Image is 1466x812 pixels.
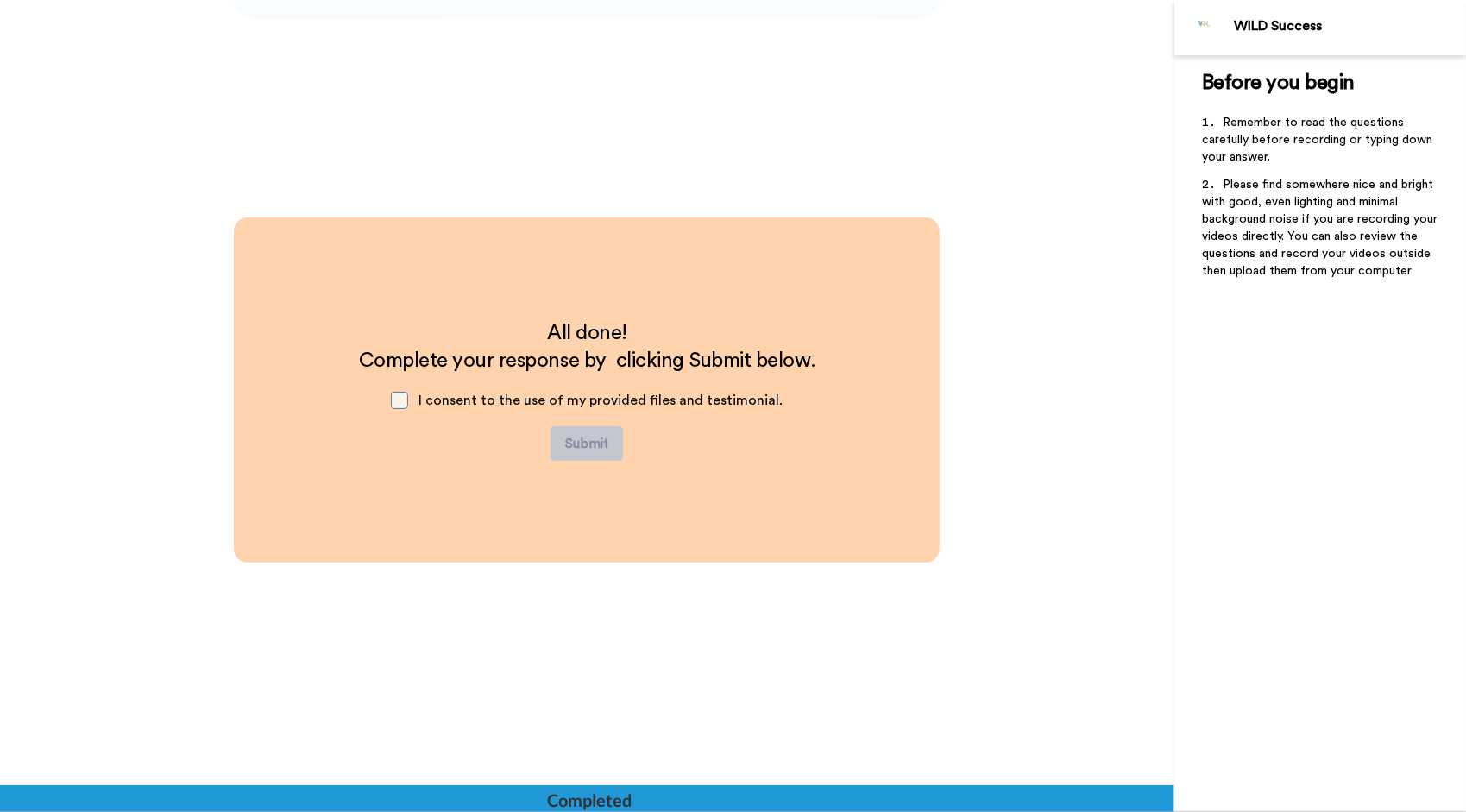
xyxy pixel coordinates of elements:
[1234,18,1465,35] div: WILD Success
[1202,72,1355,93] span: Before you begin
[359,350,815,371] span: Complete your response by clicking Submit below.
[418,393,783,407] span: I consent to the use of my provided files and testimonial.
[1202,179,1441,277] span: Please find somewhere nice and bright with good, even lighting and minimal background noise if yo...
[547,323,627,343] span: All done!
[547,788,630,812] div: Completed
[1202,116,1436,163] span: Remember to read the questions carefully before recording or typing down your answer.
[1184,7,1225,48] img: Profile Image
[551,426,623,461] button: Submit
